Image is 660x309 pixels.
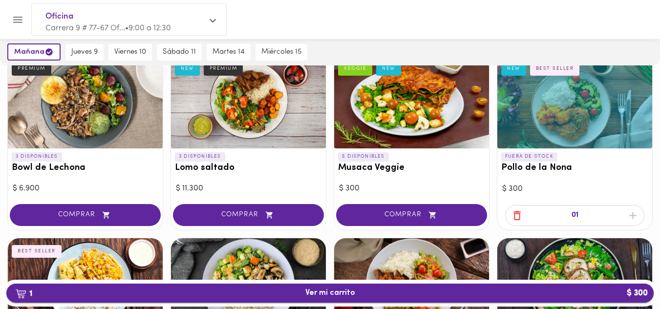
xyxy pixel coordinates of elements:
div: BEST SELLER [530,62,580,75]
span: COMPRAR [185,211,312,219]
button: miércoles 15 [255,44,307,61]
span: sábado 11 [163,48,196,57]
div: $ 300 [339,183,484,194]
button: martes 14 [207,44,251,61]
h3: Bowl de Lechona [12,163,159,173]
button: jueves 9 [65,44,104,61]
button: COMPRAR [336,204,487,226]
div: $ 11.300 [176,183,321,194]
span: miércoles 15 [261,48,301,57]
div: PREMIUM [204,62,243,75]
p: FUERA DE STOCK [501,152,557,161]
span: Oficina [45,10,203,23]
div: NEW [175,62,200,75]
img: cart.png [15,289,26,299]
div: Lomo saltado [171,56,326,148]
button: viernes 10 [108,44,152,61]
button: COMPRAR [173,204,324,226]
div: $ 6.900 [13,183,158,194]
div: BEST SELLER [12,245,62,258]
div: NEW [501,62,526,75]
h3: Lomo saltado [175,163,322,173]
p: 3 DISPONIBLES [175,152,225,161]
button: COMPRAR [10,204,161,226]
span: mañana [14,47,54,57]
b: 1 [9,287,38,300]
p: 01 [572,210,578,221]
button: sábado 11 [157,44,202,61]
span: jueves 9 [71,48,98,57]
button: Menu [6,8,30,32]
span: Ver mi carrito [305,288,355,298]
div: Bowl de Lechona [8,56,163,148]
iframe: Messagebird Livechat Widget [603,252,650,299]
h3: Musaca Veggie [338,163,485,173]
button: 1Ver mi carrito$ 300 [6,284,654,303]
span: Carrera 9 # 77-67 Of... • 9:00 a 12:30 [45,24,171,32]
div: Pollo de la Nona [497,56,652,148]
h3: Pollo de la Nona [501,163,648,173]
div: Musaca Veggie [334,56,489,148]
div: PREMIUM [12,62,51,75]
span: martes 14 [213,48,245,57]
button: mañana [7,43,61,61]
div: VEGGIE [338,62,372,75]
span: viernes 10 [114,48,146,57]
div: $ 300 [502,184,647,195]
p: 5 DISPONIBLES [338,152,389,161]
div: NEW [376,62,401,75]
p: 3 DISPONIBLES [12,152,62,161]
span: COMPRAR [22,211,149,219]
span: COMPRAR [348,211,475,219]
